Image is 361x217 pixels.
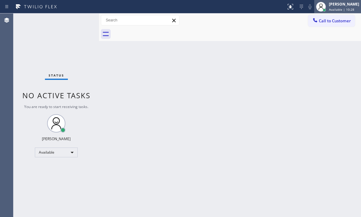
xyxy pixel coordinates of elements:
span: You are ready to start receiving tasks. [24,104,88,109]
div: [PERSON_NAME] [329,2,359,7]
span: Call to Customer [319,18,351,24]
input: Search [101,15,179,25]
button: Mute [306,2,314,11]
button: Call to Customer [308,15,355,27]
div: [PERSON_NAME] [42,136,71,141]
div: Available [35,148,78,157]
span: No active tasks [22,90,90,100]
span: Status [49,73,64,77]
span: Available | 10:28 [329,7,354,12]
